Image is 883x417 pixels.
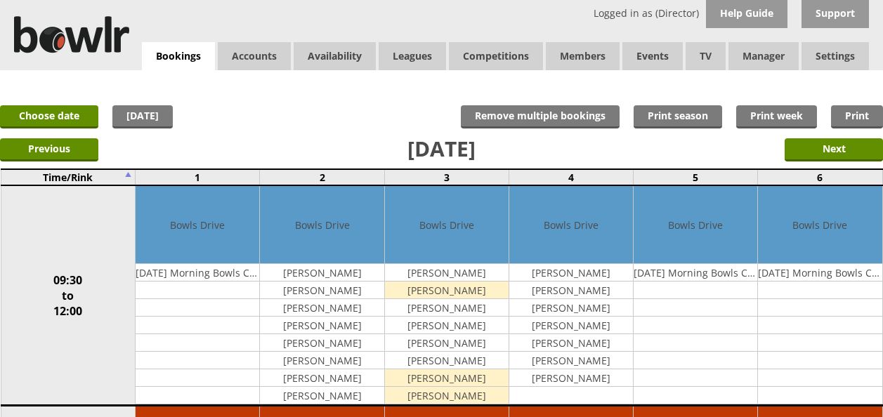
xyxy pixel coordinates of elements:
td: 09:30 to 12:00 [1,185,136,406]
td: [PERSON_NAME] [260,369,384,387]
td: 5 [634,169,758,185]
td: [PERSON_NAME] [260,317,384,334]
td: [PERSON_NAME] [260,352,384,369]
td: [DATE] Morning Bowls Club [758,264,882,282]
td: Bowls Drive [385,186,509,264]
td: [PERSON_NAME] [385,352,509,369]
span: Members [546,42,620,70]
span: Manager [728,42,799,70]
td: [PERSON_NAME] [509,352,633,369]
td: [PERSON_NAME] [385,282,509,299]
td: 4 [509,169,633,185]
td: [PERSON_NAME] [260,282,384,299]
span: Accounts [218,42,291,70]
td: Bowls Drive [509,186,633,264]
td: 1 [136,169,260,185]
input: Next [785,138,883,161]
a: Bookings [142,42,215,71]
td: [PERSON_NAME] [509,264,633,282]
td: Bowls Drive [758,186,882,264]
span: TV [686,42,726,70]
span: Settings [802,42,869,70]
a: [DATE] [112,105,173,128]
td: [PERSON_NAME] [385,369,509,387]
td: [PERSON_NAME] [260,299,384,317]
td: [DATE] Morning Bowls Club [136,264,259,282]
td: [PERSON_NAME] [509,299,633,317]
a: Competitions [449,42,543,70]
td: 6 [758,169,882,185]
td: Bowls Drive [136,186,259,264]
td: [PERSON_NAME] [509,282,633,299]
a: Leagues [379,42,446,70]
td: 3 [384,169,509,185]
input: Remove multiple bookings [461,105,620,128]
td: [PERSON_NAME] [509,317,633,334]
a: Events [622,42,683,70]
td: Bowls Drive [260,186,384,264]
td: 2 [260,169,384,185]
a: Print week [736,105,817,128]
td: [PERSON_NAME] [509,369,633,387]
a: Availability [294,42,376,70]
td: Bowls Drive [634,186,757,264]
td: Time/Rink [1,169,136,185]
td: [PERSON_NAME] [385,317,509,334]
td: [PERSON_NAME] [385,334,509,352]
a: Print season [634,105,722,128]
td: [PERSON_NAME] [385,387,509,404]
td: [DATE] Morning Bowls Club [634,264,757,282]
a: Print [831,105,883,128]
td: [PERSON_NAME] [260,334,384,352]
td: [PERSON_NAME] [260,387,384,404]
td: [PERSON_NAME] [260,264,384,282]
td: [PERSON_NAME] [509,334,633,352]
td: [PERSON_NAME] [385,264,509,282]
td: [PERSON_NAME] [385,299,509,317]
